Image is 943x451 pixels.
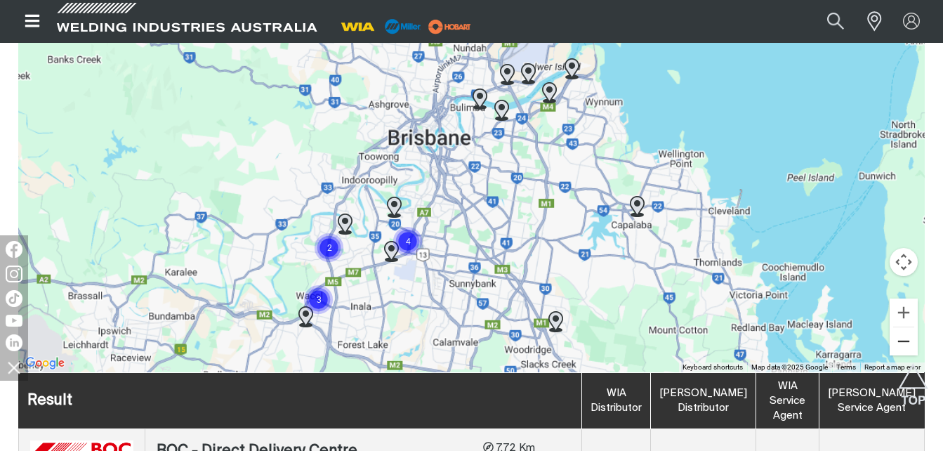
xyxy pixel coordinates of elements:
[424,16,475,37] img: miller
[651,372,756,429] th: [PERSON_NAME] Distributor
[313,232,345,263] div: Cluster of 2 markers
[890,248,918,276] button: Map camera controls
[392,225,423,257] div: Cluster of 4 markers
[6,315,22,327] img: YouTube
[682,362,743,372] button: Keyboard shortcuts
[22,354,68,372] img: Google
[864,363,921,371] a: Report a map error
[6,266,22,282] img: Instagram
[2,355,26,379] img: hide socials
[836,363,856,371] a: Terms
[794,6,859,37] input: Product name or item number...
[424,21,475,32] a: miller
[19,372,582,429] th: Result
[22,354,68,372] a: Open this area in Google Maps (opens a new window)
[897,363,929,395] button: Scroll to top
[751,363,828,371] span: Map data ©2025 Google
[819,372,925,429] th: [PERSON_NAME] Service Agent
[6,334,22,351] img: LinkedIn
[756,372,819,429] th: WIA Service Agent
[303,284,334,315] div: Cluster of 3 markers
[582,372,651,429] th: WIA Distributor
[890,299,918,327] button: Zoom in
[6,290,22,307] img: TikTok
[6,241,22,258] img: Facebook
[890,327,918,355] button: Zoom out
[812,6,859,37] button: Search products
